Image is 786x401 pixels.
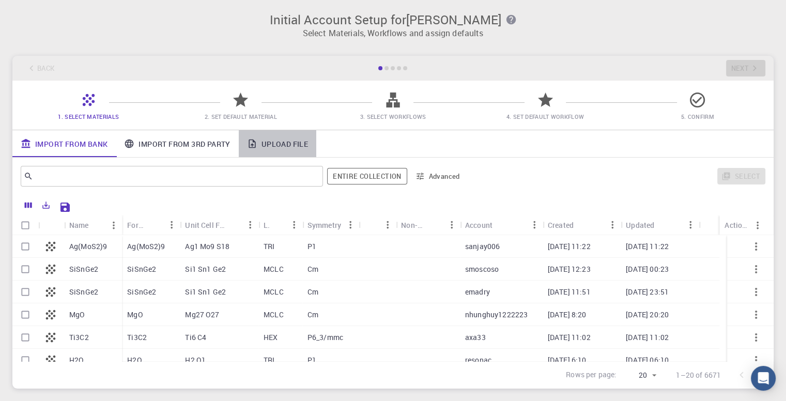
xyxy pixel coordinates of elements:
[719,215,766,235] div: Actions
[127,287,156,297] p: SiSnGe2
[307,355,316,365] p: P1
[360,113,426,120] span: 3. Select Workflows
[465,310,528,320] p: nhunghuy1222223
[566,369,617,381] p: Rows per page:
[621,215,699,235] div: Updated
[465,215,492,235] div: Account
[327,168,407,184] button: Entire collection
[302,215,359,235] div: Symmetry
[19,27,767,39] p: Select Materials, Workflows and assign defaults
[69,310,85,320] p: MgO
[626,355,669,365] p: [DATE] 06:10
[574,217,590,233] button: Sort
[307,215,341,235] div: Symmetry
[264,264,284,274] p: MCLC
[427,217,443,233] button: Sort
[681,113,714,120] span: 5. Confirm
[506,113,584,120] span: 4. Set Default Workflow
[127,332,147,343] p: Ti3C2
[185,287,226,297] p: Si1 Sn1 Ge2
[548,355,587,365] p: [DATE] 6:10
[185,215,225,235] div: Unit Cell Formula
[626,264,669,274] p: [DATE] 00:23
[548,215,574,235] div: Created
[239,130,316,157] a: Upload File
[264,287,284,297] p: MCLC
[205,113,277,120] span: 2. Set Default Material
[626,310,669,320] p: [DATE] 20:20
[20,197,37,213] button: Columns
[342,217,359,233] button: Menu
[359,215,396,235] div: Tags
[127,241,165,252] p: Ag(MoS2)9
[548,332,591,343] p: [DATE] 11:02
[37,197,55,213] button: Export
[127,355,142,365] p: H2O
[307,287,318,297] p: Cm
[526,217,543,233] button: Menu
[127,310,143,320] p: MgO
[621,368,659,383] div: 20
[69,332,89,343] p: Ti3C2
[185,264,226,274] p: Si1 Sn1 Ge2
[69,241,107,252] p: Ag(MoS2)9
[683,217,699,233] button: Menu
[379,217,396,233] button: Menu
[307,310,318,320] p: Cm
[21,7,58,17] span: Support
[327,168,407,184] span: Filter throughout whole library including sets (folders)
[64,215,122,235] div: Name
[264,332,278,343] p: HEX
[626,215,654,235] div: Updated
[443,217,460,233] button: Menu
[751,366,776,391] div: Open Intercom Messenger
[492,217,509,233] button: Sort
[242,217,258,233] button: Menu
[69,355,84,365] p: H2O
[225,217,242,233] button: Sort
[185,355,206,365] p: H2 O1
[264,355,274,365] p: TRI
[122,215,180,235] div: Formula
[127,215,147,235] div: Formula
[548,264,591,274] p: [DATE] 12:23
[163,217,180,233] button: Menu
[626,332,669,343] p: [DATE] 11:02
[185,332,206,343] p: Ti6 C4
[269,217,286,233] button: Sort
[548,310,587,320] p: [DATE] 8:20
[69,215,89,235] div: Name
[185,310,219,320] p: Mg27 O27
[604,217,621,233] button: Menu
[752,365,773,385] button: Go to next page
[307,241,316,252] p: P1
[460,215,543,235] div: Account
[12,130,116,157] a: Import From Bank
[307,332,343,343] p: P6_3/mmc
[307,264,318,274] p: Cm
[264,215,269,235] div: Lattice
[286,217,302,233] button: Menu
[55,197,75,218] button: Save Explorer Settings
[654,217,671,233] button: Sort
[69,287,98,297] p: SiSnGe2
[147,217,163,233] button: Sort
[626,241,669,252] p: [DATE] 11:22
[364,217,380,233] button: Sort
[465,332,486,343] p: axa33
[89,217,105,234] button: Sort
[401,215,427,235] div: Non-periodic
[548,287,591,297] p: [DATE] 11:51
[465,355,491,365] p: resonac
[264,241,274,252] p: TRI
[548,241,591,252] p: [DATE] 11:22
[116,130,238,157] a: Import From 3rd Party
[180,215,258,235] div: Unit Cell Formula
[396,215,460,235] div: Non-periodic
[411,168,465,184] button: Advanced
[69,264,98,274] p: SiSnGe2
[676,370,721,380] p: 1–20 of 6671
[58,113,119,120] span: 1. Select Materials
[626,287,669,297] p: [DATE] 23:51
[749,217,766,234] button: Menu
